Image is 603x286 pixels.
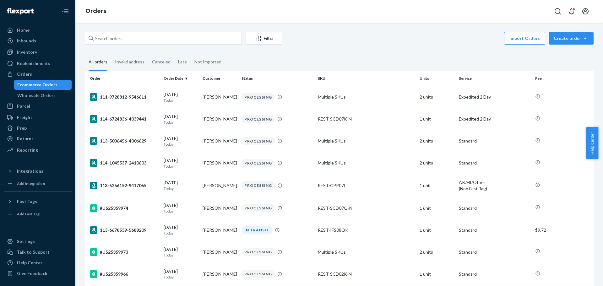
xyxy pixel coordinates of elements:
[164,230,198,236] p: Today
[164,180,198,191] div: [DATE]
[17,136,34,142] div: Returns
[417,263,456,285] td: 1 unit
[17,249,50,255] div: Talk to Support
[4,101,72,111] a: Parcel
[17,238,35,245] div: Settings
[200,241,239,263] td: [PERSON_NAME]
[164,208,198,214] p: Today
[242,270,275,278] div: PROCESSING
[59,5,72,18] button: Close Navigation
[17,103,30,109] div: Parcel
[17,147,38,153] div: Reporting
[164,186,198,191] p: Today
[90,226,159,234] div: 113-6678539-5688209
[17,82,57,88] div: Ecommerce Orders
[90,137,159,145] div: 113-5036456-4006629
[417,152,456,174] td: 2 units
[200,108,239,130] td: [PERSON_NAME]
[242,248,275,256] div: PROCESSING
[4,112,72,122] a: Freight
[14,90,72,100] a: Wholesale Orders
[4,134,72,144] a: Returns
[459,249,530,255] p: Standard
[164,142,198,147] p: Today
[315,130,417,152] td: Multiple SKUs
[90,115,159,123] div: 114-6724836-4039441
[4,197,72,207] button: Fast Tags
[90,204,159,212] div: #US25359974
[417,108,456,130] td: 1 unit
[459,186,530,192] div: (Non Fast Tag)
[4,47,72,57] a: Inventory
[4,166,72,176] button: Integrations
[164,274,198,280] p: Today
[90,182,159,189] div: 113-5266152-9417065
[459,205,530,211] p: Standard
[318,227,415,233] div: REST-IFS08QK
[200,152,239,174] td: [PERSON_NAME]
[242,204,275,212] div: PROCESSING
[203,76,236,81] div: Customer
[551,5,564,18] button: Open Search Box
[200,197,239,219] td: [PERSON_NAME]
[549,32,594,45] button: Create order
[417,130,456,152] td: 2 units
[164,157,198,169] div: [DATE]
[456,71,533,86] th: Service
[242,93,275,101] div: PROCESSING
[17,60,50,67] div: Replenishments
[4,268,72,278] button: Give Feedback
[315,152,417,174] td: Multiple SKUs
[4,58,72,68] a: Replenishments
[164,252,198,258] p: Today
[417,86,456,108] td: 2 units
[14,80,72,90] a: Ecommerce Orders
[200,130,239,152] td: [PERSON_NAME]
[533,71,594,86] th: Fee
[200,263,239,285] td: [PERSON_NAME]
[164,91,198,103] div: [DATE]
[565,5,578,18] button: Open notifications
[417,241,456,263] td: 2 units
[459,138,530,144] p: Standard
[315,241,417,263] td: Multiple SKUs
[17,38,36,44] div: Inbounds
[17,125,27,131] div: Prep
[85,32,242,45] input: Search orders
[4,69,72,79] a: Orders
[4,247,72,257] a: Talk to Support
[200,219,239,241] td: [PERSON_NAME]
[164,120,198,125] p: Today
[194,54,221,70] div: Not Imported
[318,271,415,277] div: REST-SCD02K-N
[239,71,315,86] th: Status
[161,71,200,86] th: Order Date
[242,159,275,167] div: PROCESSING
[459,116,530,122] p: Expedited 2 Day
[242,115,275,123] div: PROCESSING
[90,248,159,256] div: #US25359973
[164,246,198,258] div: [DATE]
[417,174,456,197] td: 1 unit
[164,135,198,147] div: [DATE]
[164,113,198,125] div: [DATE]
[4,258,72,268] a: Help Center
[459,179,530,186] p: AK/HI/Other
[17,260,42,266] div: Help Center
[17,49,37,55] div: Inventory
[315,71,417,86] th: SKU
[17,114,32,121] div: Freight
[17,211,40,217] div: Add Fast Tag
[4,36,72,46] a: Inbounds
[246,32,282,45] button: Filter
[115,54,144,70] div: Invalid address
[318,116,415,122] div: REST-SCD07K-N
[17,181,45,186] div: Add Integration
[178,54,187,70] div: Late
[4,179,72,189] a: Add Integration
[533,219,594,241] td: $9.72
[579,5,592,18] button: Open account menu
[7,8,34,14] img: Flexport logo
[90,159,159,167] div: 114-1045537-2410603
[90,93,159,101] div: 111-9728812-9546611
